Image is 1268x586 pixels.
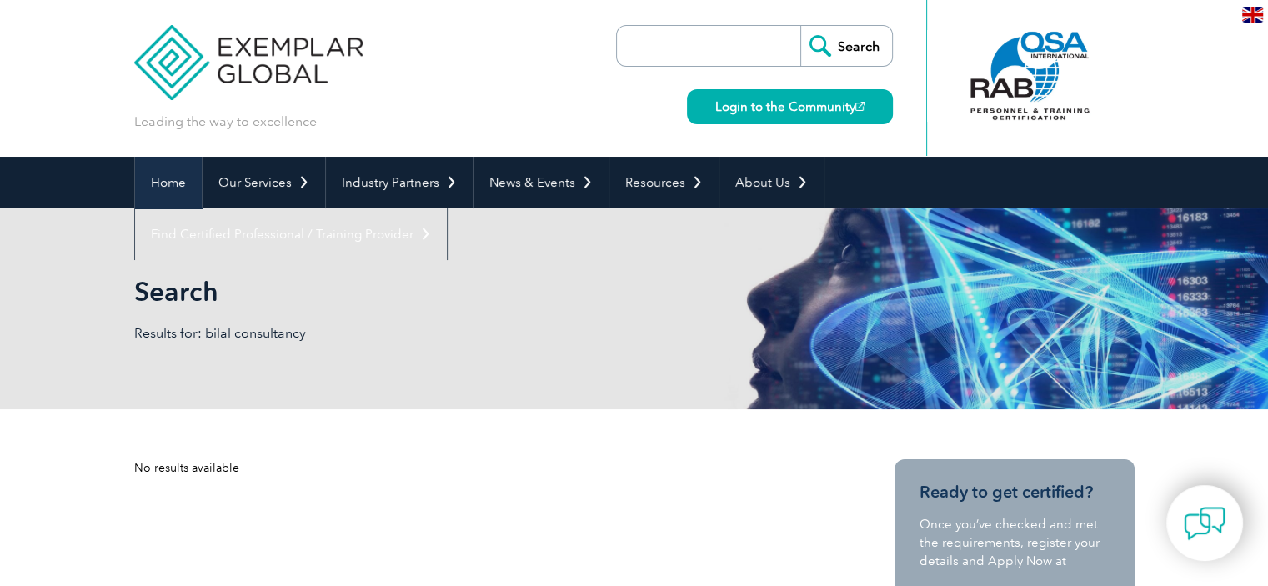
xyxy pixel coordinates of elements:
img: open_square.png [855,102,865,111]
h3: Ready to get certified? [920,482,1110,503]
p: Leading the way to excellence [134,113,317,131]
p: Once you’ve checked and met the requirements, register your details and Apply Now at [920,515,1110,570]
a: Our Services [203,157,325,208]
a: Login to the Community [687,89,893,124]
input: Search [800,26,892,66]
a: Home [135,157,202,208]
a: About Us [719,157,824,208]
img: contact-chat.png [1184,503,1225,544]
h1: Search [134,275,774,308]
p: Results for: bilal consultancy [134,324,634,343]
a: Resources [609,157,719,208]
a: Industry Partners [326,157,473,208]
img: en [1242,7,1263,23]
div: No results available [134,459,834,477]
a: News & Events [474,157,609,208]
a: Find Certified Professional / Training Provider [135,208,447,260]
